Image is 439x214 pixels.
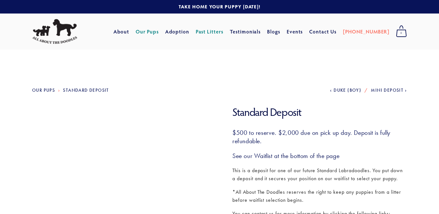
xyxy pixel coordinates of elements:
[232,106,407,119] h1: Standard Deposit
[32,19,77,44] img: All About The Doodles
[196,28,224,35] a: Past Litters
[267,26,280,37] a: Blogs
[230,26,261,37] a: Testimonials
[232,188,407,204] p: *All About The Doodles reserves the right to keep any puppies from a litter before waitlist selec...
[113,26,129,37] a: About
[287,26,303,37] a: Events
[393,23,410,40] a: 0 items in cart
[330,88,361,93] a: Duke (Boy)
[334,88,361,93] span: Duke (Boy)
[396,29,407,37] span: 0
[371,88,403,93] span: Mini Deposit
[232,128,407,145] h3: $500 to reserve. $2,000 due on pick up day. Deposit is fully refundable.
[309,26,336,37] a: Contact Us
[32,88,55,93] a: Our Pups
[63,88,109,93] a: Standard Deposit
[165,26,189,37] a: Adoption
[343,26,390,37] a: [PHONE_NUMBER]
[136,26,159,37] a: Our Pups
[232,152,407,160] h3: See our Waitlist at the bottom of the page
[371,88,407,93] a: Mini Deposit
[232,166,407,183] p: This is a deposit for one of our future Standard Labradoodles. You put down a deposit and it secu...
